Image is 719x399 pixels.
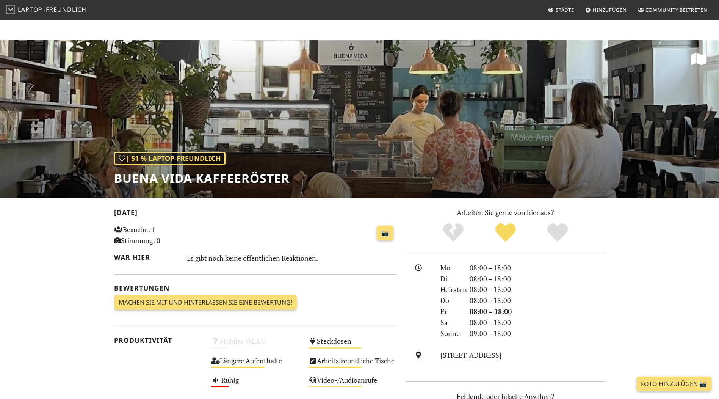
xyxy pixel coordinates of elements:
font: Mo [440,263,450,272]
font: Besuche: 1 [123,225,155,234]
font: Sonne [440,329,460,338]
div: Ist es ruhig? [207,374,304,393]
div: Können Sie bequem Audio-/Videoanrufe tätigen? [304,374,401,393]
font: Fr [440,307,447,316]
div: Gefällt es Ihnen im Allgemeinen, von hier aus zu arbeiten? [114,152,226,165]
a: 📸 [377,226,393,240]
font: Längere Aufenthalte [220,356,282,365]
font: Machen Sie mit und hinterlassen Sie eine Bewertung! [119,298,292,306]
a: [STREET_ADDRESS] [440,350,501,360]
font: Video-/Audioanrufe [317,375,377,385]
font: Heiraten [440,285,467,294]
font: Buena Vida Kaffeeröster [114,170,290,186]
div: Wie lange können Sie bequem bleiben und arbeiten? [207,355,304,374]
font: [DATE] [114,208,138,217]
font: Bewertungen [114,283,169,292]
div: Sind Steckdosen leicht zu finden? [304,335,401,354]
div: Yes [479,222,532,243]
font: 08:00 – 18:00 [470,307,512,316]
font: 08:00 – 18:00 [470,318,511,327]
a: Machen Sie mit und hinterlassen Sie eine Bewertung! [114,295,297,310]
font: 09:00 – 18:00 [470,329,511,338]
font: War hier [114,253,150,262]
div: Sind Tische und Stühle bequem zum Arbeiten? [304,355,401,374]
font: Foto hinzufügen 📸 [641,380,707,388]
div: Definitely! [531,222,584,243]
font: Stimmung: 0 [121,236,160,245]
font: Produktivität [114,336,172,345]
font: 08:00 – 18:00 [470,296,511,305]
font: Do [440,296,449,305]
div: No [427,222,479,243]
a: Foto hinzufügen 📸 [636,377,711,391]
font: Di [440,274,447,283]
font: Es gibt noch keine öffentlichen Reaktionen. [187,253,318,262]
div: Gibt es WLAN? [207,335,304,354]
font: | 51 % Laptop-freundlich [125,154,221,163]
font: 📸 [381,229,389,237]
font: Ruhig [221,375,239,385]
font: 08:00 – 18:00 [470,285,511,294]
font: Arbeiten Sie gerne von hier aus? [457,208,554,217]
font: Stabiles WLAN [220,336,265,346]
font: Steckdosen [317,336,351,346]
font: 08:00 – 18:00 [470,263,511,272]
font: Arbeitsfreundliche Tische [317,356,395,365]
font: 08:00 – 18:00 [470,274,511,283]
font: Sa [440,318,448,327]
